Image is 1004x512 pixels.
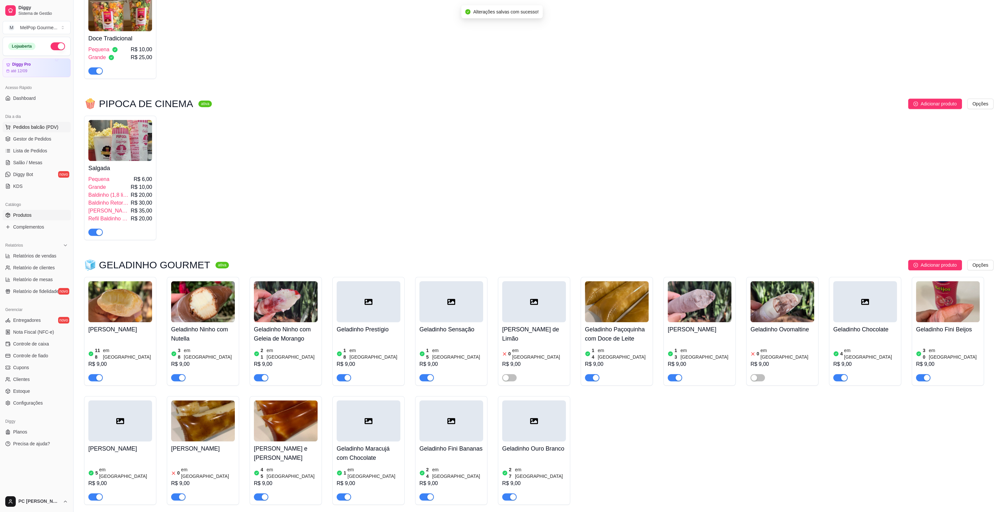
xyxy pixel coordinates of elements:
[171,479,235,487] div: R$ 9,00
[13,376,30,383] span: Clientes
[18,11,68,16] span: Sistema de Gestão
[88,46,109,54] span: Pequena
[432,347,483,360] article: em [GEOGRAPHIC_DATA]
[585,281,649,322] img: product-image
[88,120,152,161] img: product-image
[419,360,483,368] div: R$ 9,00
[337,360,400,368] div: R$ 9,00
[13,341,49,347] span: Controle de caixa
[967,99,993,109] button: Opções
[267,466,318,479] article: em [GEOGRAPHIC_DATA]
[51,42,65,50] button: Alterar Status
[3,181,71,191] a: KDS
[750,325,814,334] h4: Geladinho Ovomaltine
[3,494,71,509] button: PC [PERSON_NAME]
[181,466,235,479] article: em [GEOGRAPHIC_DATA]
[844,347,897,360] article: em [GEOGRAPHIC_DATA]
[3,374,71,385] a: Clientes
[88,479,152,487] div: R$ 9,00
[3,210,71,220] a: Produtos
[3,199,71,210] div: Catálogo
[592,347,596,360] article: 14
[95,347,102,360] article: 118
[18,5,68,11] span: Diggy
[13,429,27,435] span: Planos
[921,100,957,107] span: Adicionar produto
[8,43,35,50] div: Loja aberta
[3,157,71,168] a: Salão / Mesas
[20,24,57,31] div: MelPop Gourme ...
[419,325,483,334] h4: Geladinho Sensação
[344,470,346,476] article: 1
[99,466,152,479] article: em [GEOGRAPHIC_DATA]
[254,325,318,343] h4: Geladinho Ninho com Geleia de Morango
[913,263,918,267] span: plus-circle
[509,466,514,479] article: 27
[349,347,400,360] article: em [GEOGRAPHIC_DATA]
[3,416,71,427] div: Diggy
[254,360,318,368] div: R$ 9,00
[131,183,152,191] span: R$ 10,00
[512,347,566,360] article: em [GEOGRAPHIC_DATA]
[585,360,649,368] div: R$ 9,00
[3,386,71,396] a: Estoque
[502,444,566,453] h4: Geladinho Ouro Branco
[916,360,980,368] div: R$ 9,00
[337,479,400,487] div: R$ 9,00
[3,327,71,337] a: Nota Fiscal (NFC-e)
[13,329,54,335] span: Nota Fiscal (NFC-e)
[88,444,152,453] h4: [PERSON_NAME]
[254,400,318,441] img: product-image
[3,339,71,349] a: Controle de caixa
[88,360,152,368] div: R$ 9,00
[3,438,71,449] a: Precisa de ajuda?
[254,444,318,462] h4: [PERSON_NAME] e [PERSON_NAME]
[916,281,980,322] img: product-image
[261,347,265,360] article: 21
[432,466,483,479] article: em [GEOGRAPHIC_DATA]
[3,286,71,297] a: Relatório de fidelidadenovo
[515,466,566,479] article: em [GEOGRAPHIC_DATA]
[13,388,30,394] span: Estoque
[967,260,993,270] button: Opções
[972,261,988,269] span: Opções
[267,347,318,360] article: em [GEOGRAPHIC_DATA]
[833,360,897,368] div: R$ 9,00
[3,274,71,285] a: Relatório de mesas
[13,171,33,178] span: Diggy Bot
[171,360,235,368] div: R$ 9,00
[3,21,71,34] button: Select a team
[254,281,318,322] img: product-image
[3,3,71,18] a: DiggySistema de Gestão
[337,325,400,334] h4: Geladinho Prestígio
[668,360,731,368] div: R$ 9,00
[88,281,152,322] img: product-image
[344,347,348,360] article: 18
[13,124,58,130] span: Pedidos balcão (PDV)
[908,260,962,270] button: Adicionar produto
[3,251,71,261] a: Relatórios de vendas
[347,466,400,479] article: em [GEOGRAPHIC_DATA]
[261,466,265,479] article: 45
[13,159,42,166] span: Salão / Mesas
[12,62,31,67] article: Diggy Pro
[88,164,152,173] h4: Salgada
[3,93,71,103] a: Dashboard
[3,262,71,273] a: Relatório de clientes
[473,9,539,14] span: Alterações salvas com sucesso!
[668,325,731,334] h4: [PERSON_NAME]
[3,362,71,373] a: Cupons
[502,479,566,487] div: R$ 9,00
[13,317,41,323] span: Entregadores
[833,325,897,334] h4: Geladinho Chocolate
[929,347,980,360] article: em [GEOGRAPHIC_DATA]
[913,101,918,106] span: plus-circle
[184,347,235,360] article: em [GEOGRAPHIC_DATA]
[13,95,36,101] span: Dashboard
[3,398,71,408] a: Configurações
[426,466,431,479] article: 24
[3,122,71,132] button: Pedidos balcão (PDV)
[3,111,71,122] div: Dia a dia
[13,364,29,371] span: Cupons
[131,215,152,223] span: R$ 20,00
